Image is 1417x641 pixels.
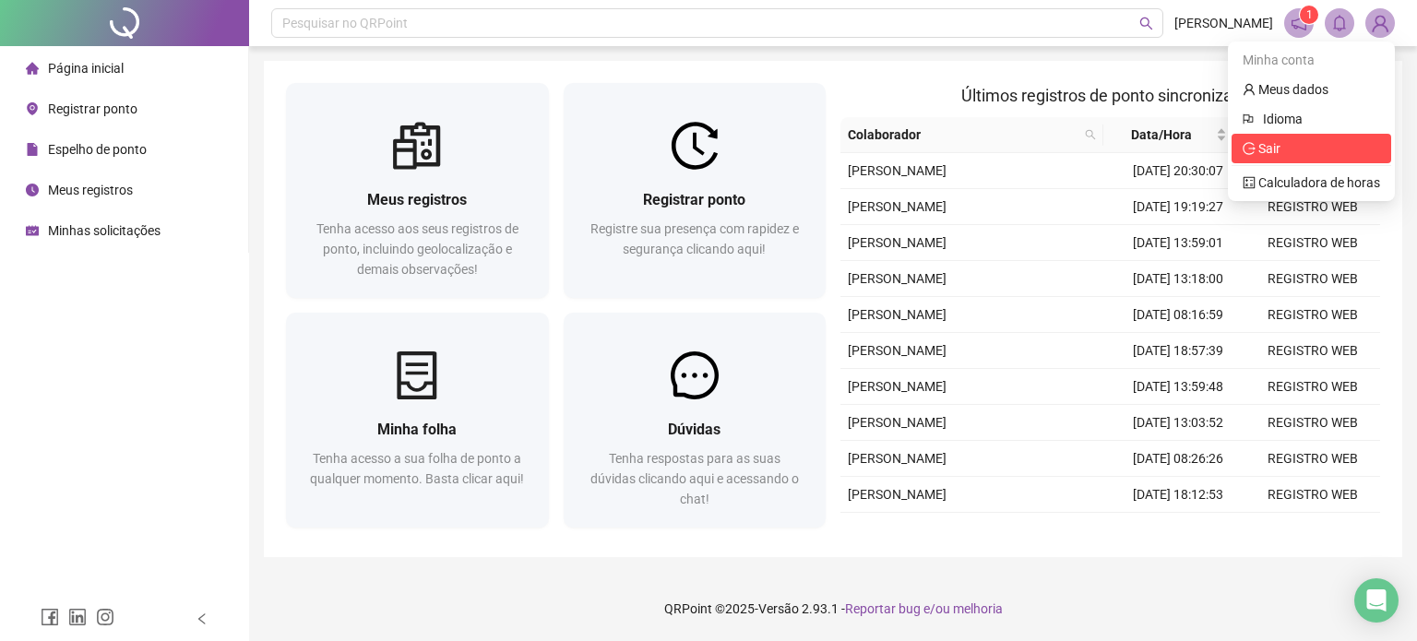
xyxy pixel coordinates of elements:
span: search [1139,17,1153,30]
span: home [26,62,39,75]
a: Meus registrosTenha acesso aos seus registros de ponto, incluindo geolocalização e demais observa... [286,83,549,298]
td: [DATE] 13:03:52 [1111,405,1245,441]
span: Minhas solicitações [48,223,161,238]
a: user Meus dados [1243,82,1328,97]
span: [PERSON_NAME] [848,163,947,178]
span: [PERSON_NAME] [848,415,947,430]
td: [DATE] 13:18:00 [1111,261,1245,297]
td: REGISTRO WEB [1245,405,1380,441]
span: linkedin [68,608,87,626]
td: REGISTRO WEB [1245,297,1380,333]
span: Colaborador [848,125,1078,145]
span: [PERSON_NAME] [848,451,947,466]
span: Espelho de ponto [48,142,147,157]
td: [DATE] 18:57:39 [1111,333,1245,369]
span: Reportar bug e/ou melhoria [845,601,1003,616]
span: file [26,143,39,156]
footer: QRPoint © 2025 - 2.93.1 - [249,576,1417,641]
span: Dúvidas [668,421,720,438]
span: Tenha acesso aos seus registros de ponto, incluindo geolocalização e demais observações! [316,221,518,277]
span: schedule [26,224,39,237]
span: Últimos registros de ponto sincronizados [961,86,1259,105]
span: [PERSON_NAME] [848,235,947,250]
span: Registre sua presença com rapidez e segurança clicando aqui! [590,221,799,256]
span: Minha folha [377,421,457,438]
td: REGISTRO WEB [1245,513,1380,549]
span: logout [1243,142,1256,155]
span: bell [1331,15,1348,31]
span: Versão [758,601,799,616]
td: [DATE] 08:26:26 [1111,441,1245,477]
span: Registrar ponto [643,191,745,208]
span: flag [1243,109,1256,129]
span: Sair [1258,141,1280,156]
span: 1 [1306,8,1313,21]
td: [DATE] 08:16:59 [1111,297,1245,333]
span: [PERSON_NAME] [848,379,947,394]
a: Minha folhaTenha acesso a sua folha de ponto a qualquer momento. Basta clicar aqui! [286,313,549,528]
td: [DATE] 20:30:07 [1111,153,1245,189]
td: REGISTRO WEB [1245,441,1380,477]
td: REGISTRO WEB [1245,225,1380,261]
span: environment [26,102,39,115]
span: Data/Hora [1111,125,1212,145]
span: [PERSON_NAME] [848,199,947,214]
span: Meus registros [367,191,467,208]
span: Registrar ponto [48,101,137,116]
span: search [1081,121,1100,148]
span: [PERSON_NAME] [848,307,947,322]
span: [PERSON_NAME] [848,343,947,358]
span: facebook [41,608,59,626]
td: [DATE] 18:12:53 [1111,477,1245,513]
span: notification [1291,15,1307,31]
span: left [196,612,208,625]
span: Tenha acesso a sua folha de ponto a qualquer momento. Basta clicar aqui! [310,451,524,486]
td: REGISTRO WEB [1245,477,1380,513]
a: calculator Calculadora de horas [1243,175,1380,190]
a: Registrar pontoRegistre sua presença com rapidez e segurança clicando aqui! [564,83,827,298]
td: [DATE] 13:59:01 [1111,225,1245,261]
span: Tenha respostas para as suas dúvidas clicando aqui e acessando o chat! [590,451,799,506]
sup: 1 [1300,6,1318,24]
th: Data/Hora [1103,117,1234,153]
span: [PERSON_NAME] [848,271,947,286]
span: [PERSON_NAME] [1174,13,1273,33]
span: [PERSON_NAME] [848,487,947,502]
td: [DATE] 19:19:27 [1111,189,1245,225]
span: instagram [96,608,114,626]
a: DúvidasTenha respostas para as suas dúvidas clicando aqui e acessando o chat! [564,313,827,528]
img: 88752 [1366,9,1394,37]
span: Idioma [1263,109,1369,129]
span: clock-circle [26,184,39,196]
td: REGISTRO WEB [1245,189,1380,225]
div: Minha conta [1232,45,1391,75]
td: REGISTRO WEB [1245,369,1380,405]
span: Meus registros [48,183,133,197]
td: REGISTRO WEB [1245,333,1380,369]
td: [DATE] 13:59:48 [1111,369,1245,405]
td: [DATE] 14:05:43 [1111,513,1245,549]
span: search [1085,129,1096,140]
td: REGISTRO WEB [1245,261,1380,297]
div: Open Intercom Messenger [1354,578,1399,623]
span: Página inicial [48,61,124,76]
